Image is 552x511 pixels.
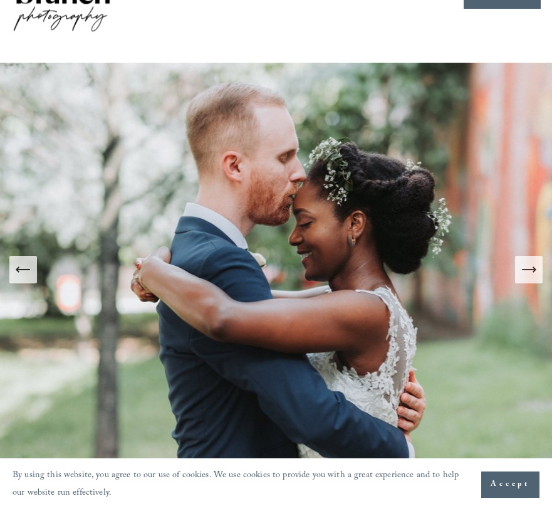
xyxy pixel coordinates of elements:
[491,478,530,491] span: Accept
[13,467,469,502] p: By using this website, you agree to our use of cookies. We use cookies to provide you with a grea...
[481,471,539,498] button: Accept
[515,256,543,283] button: Next Slide
[9,256,37,283] button: Previous Slide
